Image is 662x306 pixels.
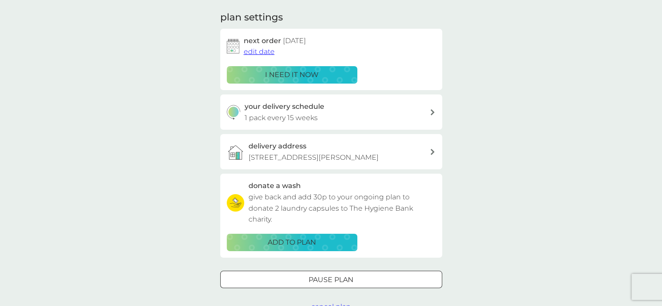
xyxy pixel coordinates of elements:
[249,141,306,152] h3: delivery address
[220,271,442,288] button: Pause plan
[227,234,357,251] button: ADD TO PLAN
[245,112,318,124] p: 1 pack every 15 weeks
[220,134,442,169] a: delivery address[STREET_ADDRESS][PERSON_NAME]
[249,180,301,192] h3: donate a wash
[244,47,275,56] span: edit date
[220,94,442,130] button: your delivery schedule1 pack every 15 weeks
[249,192,436,225] p: give back and add 30p to your ongoing plan to donate 2 laundry capsules to The Hygiene Bank charity.
[268,237,316,248] p: ADD TO PLAN
[245,101,324,112] h3: your delivery schedule
[283,37,306,45] span: [DATE]
[220,11,283,24] h2: plan settings
[244,35,306,47] h2: next order
[309,274,353,286] p: Pause plan
[227,66,357,84] button: i need it now
[244,46,275,57] button: edit date
[249,152,379,163] p: [STREET_ADDRESS][PERSON_NAME]
[265,69,319,81] p: i need it now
